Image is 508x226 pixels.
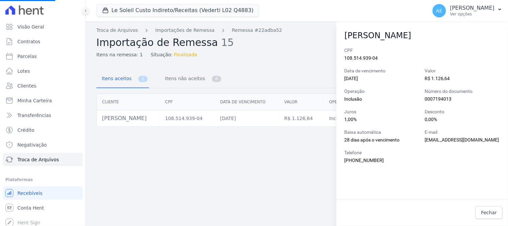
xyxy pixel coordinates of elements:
span: Parcelas [17,53,37,60]
a: Minha Carteira [3,94,83,107]
label: Juros [345,108,420,115]
span: Itens na remessa: 1 [96,51,143,58]
a: Parcelas [3,50,83,63]
span: 0,00% [425,117,437,122]
span: 15 [221,36,234,48]
span: 1,00% [345,117,357,122]
span: R$ 1.126,64 [425,76,450,81]
span: Recebíveis [17,190,43,196]
label: Data de vencimento [345,67,420,74]
button: Le Soleil Custo Indireto/Receitas (Vederti L02 Q4883) [96,4,259,17]
button: AE [PERSON_NAME] Ver opções [427,1,508,20]
span: Situação: [151,51,172,58]
a: Clientes [3,79,83,93]
p: [PERSON_NAME] [450,5,495,11]
span: Lotes [17,68,30,74]
label: E-mail [425,129,500,136]
a: Troca de Arquivos [96,27,138,34]
a: Negativação [3,138,83,152]
span: Itens não aceitos [161,72,206,85]
span: Conta Hent [17,205,44,211]
span: Importação de Remessa [96,37,218,48]
label: Valor [425,67,500,74]
span: Transferências [17,112,51,119]
span: 108.514.939-04 [345,55,378,61]
a: Contratos [3,35,83,48]
a: Importações de Remessa [155,27,215,34]
th: Data de vencimento [215,94,279,110]
span: Finalizada [174,51,198,58]
a: Troca de Arquivos [3,153,83,166]
span: Contratos [17,38,40,45]
th: Cliente [97,94,160,110]
div: Plataformas [5,176,80,184]
span: 1 [138,76,148,82]
a: Crédito [3,123,83,137]
label: Desconto [425,108,500,115]
span: 28 dias após o vencimento [345,137,400,143]
a: Itens aceitos 1 [96,70,149,88]
span: Inclusão [345,96,362,102]
a: Transferências [3,109,83,122]
label: Número do documento [425,88,500,95]
a: Conta Hent [3,201,83,215]
td: R$ 1.126,64 [279,110,324,127]
td: 108.514.939-04 [160,110,215,127]
span: Crédito [17,127,34,133]
span: Troca de Arquivos [17,156,59,163]
p: Ver opções [450,11,495,17]
td: Inclusão [324,110,361,127]
th: CPF [160,94,215,110]
td: [DATE] [215,110,279,127]
span: Itens aceitos [98,72,133,85]
a: Remessa #22adba52 [232,27,282,34]
nav: Breadcrumb [96,27,438,34]
span: Clientes [17,82,36,89]
a: Itens não aceitos 0 [160,70,223,88]
h2: [PERSON_NAME] [345,30,500,42]
span: AE [436,8,442,13]
label: Operação [345,88,420,95]
span: Minha Carteira [17,97,52,104]
label: Baixa automática [345,129,420,136]
span: 0 [212,76,221,82]
a: Lotes [3,64,83,78]
th: Valor [279,94,324,110]
span: [EMAIL_ADDRESS][DOMAIN_NAME] [425,137,499,143]
a: Visão Geral [3,20,83,34]
a: Recebíveis [3,186,83,200]
span: 0007194013 [425,96,452,102]
label: Telefone [345,149,420,156]
span: Visão Geral [17,23,44,30]
label: CPF [345,47,500,54]
span: [DATE] [345,76,358,81]
span: [PHONE_NUMBER] [345,158,384,163]
td: [PERSON_NAME] [97,110,160,127]
span: Fechar [481,209,497,216]
span: Negativação [17,142,47,148]
th: Operação [324,94,361,110]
